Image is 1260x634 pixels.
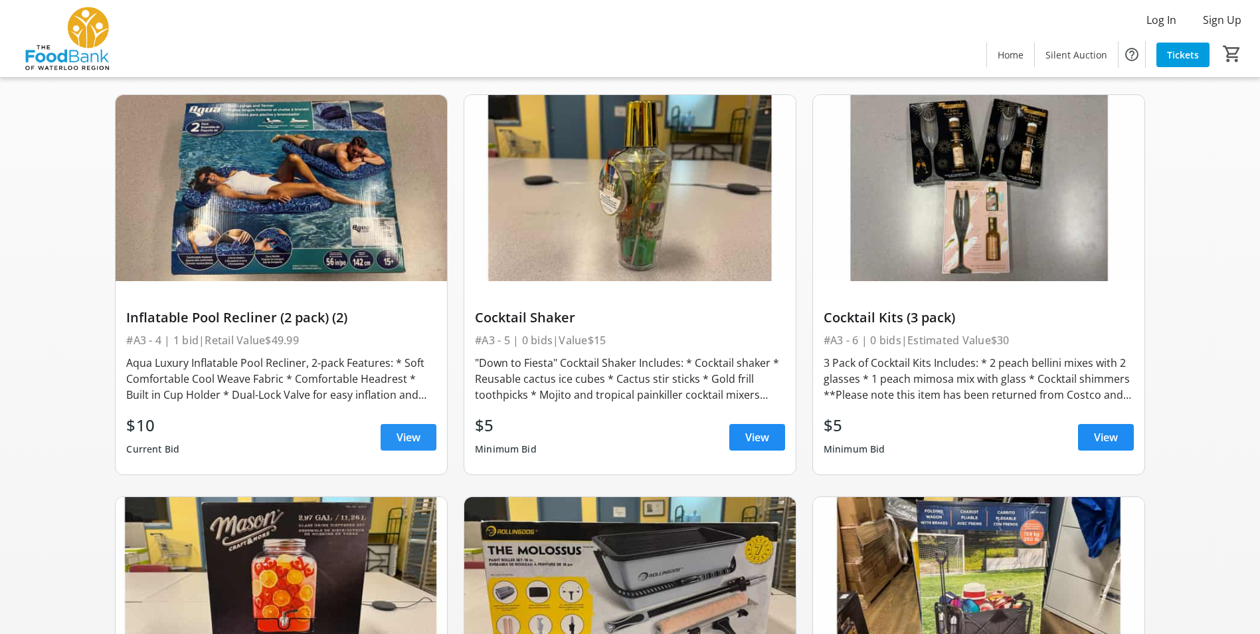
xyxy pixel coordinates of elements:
div: Minimum Bid [824,437,885,461]
div: 3 Pack of Cocktail Kits Includes: * 2 peach bellini mixes with 2 glasses * 1 peach mimosa mix wit... [824,355,1134,403]
button: Log In [1136,9,1187,31]
div: Aqua Luxury Inflatable Pool Recliner, 2-pack Features: * Soft Comfortable Cool Weave Fabric * Com... [126,355,436,403]
button: Cart [1220,42,1244,66]
div: Cocktail Shaker [475,310,785,326]
div: Minimum Bid [475,437,537,461]
img: Inflatable Pool Recliner (2 pack) (2) [116,95,447,282]
div: $10 [126,413,179,437]
a: Silent Auction [1035,43,1118,67]
div: #A3 - 4 | 1 bid | Retail Value $49.99 [126,331,436,350]
span: Log In [1146,12,1176,28]
div: Cocktail Kits (3 pack) [824,310,1134,326]
img: Cocktail Shaker [464,95,796,282]
button: Sign Up [1192,9,1252,31]
div: "Down to Fiesta" Cocktail Shaker Includes: * Cocktail shaker * Reusable cactus ice cubes * Cactus... [475,355,785,403]
span: Home [998,48,1024,62]
span: View [1094,429,1118,445]
a: View [1078,424,1134,451]
a: Tickets [1156,43,1210,67]
div: Current Bid [126,437,179,461]
div: #A3 - 5 | 0 bids | Value $15 [475,331,785,350]
a: View [729,424,785,451]
div: $5 [475,413,537,437]
span: View [745,429,769,445]
span: Tickets [1167,48,1199,62]
div: #A3 - 6 | 0 bids | Estimated Value $30 [824,331,1134,350]
button: Help [1119,41,1145,68]
span: Sign Up [1203,12,1241,28]
div: $5 [824,413,885,437]
a: View [381,424,436,451]
span: Silent Auction [1045,48,1107,62]
img: The Food Bank of Waterloo Region's Logo [8,5,126,72]
div: Inflatable Pool Recliner (2 pack) (2) [126,310,436,326]
span: View [397,429,420,445]
img: Cocktail Kits (3 pack) [813,95,1144,282]
a: Home [987,43,1034,67]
